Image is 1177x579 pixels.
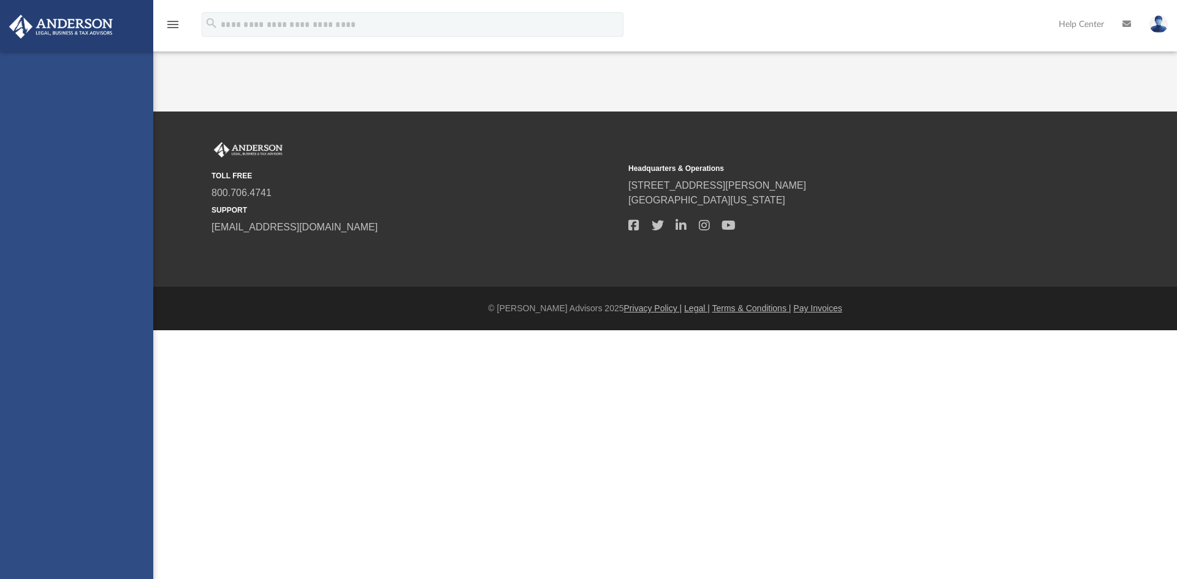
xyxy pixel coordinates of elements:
a: menu [166,23,180,32]
img: Anderson Advisors Platinum Portal [6,15,116,39]
small: TOLL FREE [211,170,620,181]
a: 800.706.4741 [211,187,272,198]
a: [STREET_ADDRESS][PERSON_NAME] [628,180,806,191]
a: [EMAIL_ADDRESS][DOMAIN_NAME] [211,222,378,232]
a: Privacy Policy | [624,303,682,313]
img: Anderson Advisors Platinum Portal [211,142,285,158]
a: Terms & Conditions | [712,303,791,313]
img: User Pic [1149,15,1168,33]
i: menu [166,17,180,32]
small: SUPPORT [211,205,620,216]
a: Pay Invoices [793,303,842,313]
a: [GEOGRAPHIC_DATA][US_STATE] [628,195,785,205]
div: © [PERSON_NAME] Advisors 2025 [153,302,1177,315]
a: Legal | [684,303,710,313]
i: search [205,17,218,30]
small: Headquarters & Operations [628,163,1037,174]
